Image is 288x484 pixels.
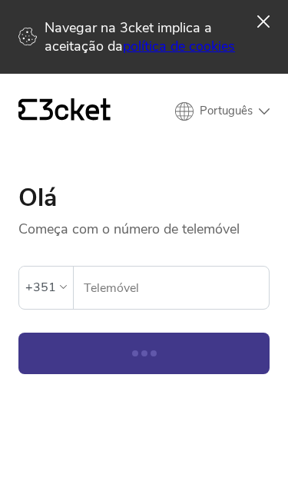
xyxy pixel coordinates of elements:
label: Telemóvel [74,267,269,310]
div: +351 [25,276,56,299]
g: {' '} [18,99,37,121]
a: {' '} [18,98,111,124]
p: Navegar na 3cket implica a aceitação da [45,18,245,55]
button: Continuar [18,333,270,374]
input: Telemóvel [83,267,269,309]
p: Começa com o número de telemóvel [18,211,270,238]
h1: Olá [18,186,270,211]
a: política de cookies [123,37,235,55]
